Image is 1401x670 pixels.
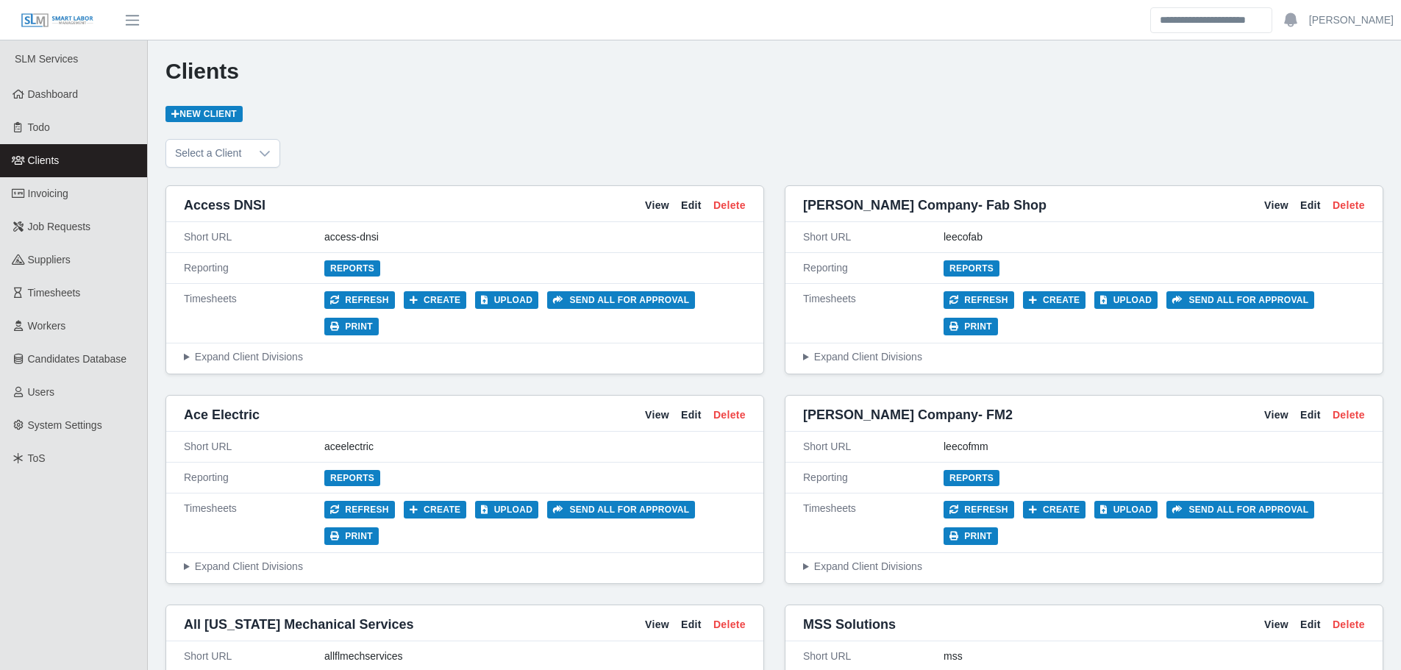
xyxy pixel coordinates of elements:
[547,291,695,309] button: Send all for approval
[1264,407,1288,423] a: View
[184,470,324,485] div: Reporting
[165,58,1383,85] h1: Clients
[475,501,538,518] button: Upload
[1264,198,1288,213] a: View
[1166,291,1314,309] button: Send all for approval
[324,470,380,486] a: Reports
[803,195,1047,215] span: [PERSON_NAME] Company- Fab Shop
[681,617,702,632] a: Edit
[803,229,944,245] div: Short URL
[28,287,81,299] span: Timesheets
[184,614,413,635] span: All [US_STATE] Mechanical Services
[713,198,746,213] a: Delete
[803,649,944,664] div: Short URL
[28,88,79,100] span: Dashboard
[28,121,50,133] span: Todo
[681,407,702,423] a: Edit
[944,649,1365,664] div: mss
[324,229,746,245] div: access-dnsi
[404,501,467,518] button: Create
[1333,617,1365,632] a: Delete
[184,260,324,276] div: Reporting
[803,470,944,485] div: Reporting
[324,649,746,664] div: allflmechservices
[324,527,379,545] button: Print
[645,407,669,423] a: View
[28,386,55,398] span: Users
[1023,291,1086,309] button: Create
[944,439,1365,455] div: leecofmm
[944,291,1014,309] button: Refresh
[475,291,538,309] button: Upload
[184,649,324,664] div: Short URL
[1094,501,1158,518] button: Upload
[28,221,91,232] span: Job Requests
[1300,617,1321,632] a: Edit
[324,318,379,335] button: Print
[803,349,1365,365] summary: Expand Client Divisions
[1300,198,1321,213] a: Edit
[184,195,265,215] span: Access DNSI
[166,140,250,167] span: Select a Client
[28,254,71,265] span: Suppliers
[184,439,324,455] div: Short URL
[803,291,944,335] div: Timesheets
[28,353,127,365] span: Candidates Database
[184,405,260,425] span: Ace Electric
[21,13,94,29] img: SLM Logo
[944,229,1365,245] div: leecofab
[184,559,746,574] summary: Expand Client Divisions
[184,229,324,245] div: Short URL
[944,470,999,486] a: Reports
[184,291,324,335] div: Timesheets
[184,349,746,365] summary: Expand Client Divisions
[681,198,702,213] a: Edit
[645,617,669,632] a: View
[1300,407,1321,423] a: Edit
[324,439,746,455] div: aceelectric
[1150,7,1272,33] input: Search
[1333,407,1365,423] a: Delete
[944,527,998,545] button: Print
[944,501,1014,518] button: Refresh
[28,320,66,332] span: Workers
[803,405,1013,425] span: [PERSON_NAME] Company- FM2
[803,439,944,455] div: Short URL
[28,452,46,464] span: ToS
[944,318,998,335] button: Print
[324,260,380,277] a: Reports
[713,407,746,423] a: Delete
[28,188,68,199] span: Invoicing
[15,53,78,65] span: SLM Services
[28,419,102,431] span: System Settings
[803,501,944,545] div: Timesheets
[645,198,669,213] a: View
[1094,291,1158,309] button: Upload
[404,291,467,309] button: Create
[803,260,944,276] div: Reporting
[713,617,746,632] a: Delete
[1264,617,1288,632] a: View
[803,614,896,635] span: MSS Solutions
[803,559,1365,574] summary: Expand Client Divisions
[324,501,395,518] button: Refresh
[184,501,324,545] div: Timesheets
[165,106,243,122] a: New Client
[1333,198,1365,213] a: Delete
[1166,501,1314,518] button: Send all for approval
[324,291,395,309] button: Refresh
[1023,501,1086,518] button: Create
[547,501,695,518] button: Send all for approval
[1309,13,1394,28] a: [PERSON_NAME]
[28,154,60,166] span: Clients
[944,260,999,277] a: Reports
